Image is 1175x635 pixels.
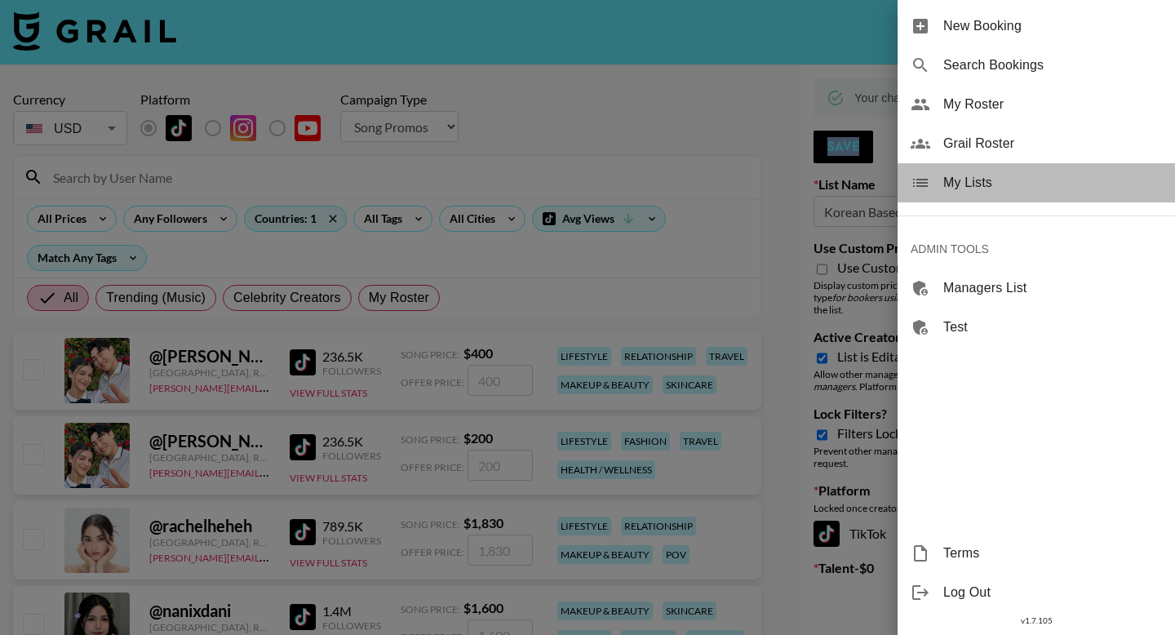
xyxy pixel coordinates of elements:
div: v 1.7.105 [898,612,1175,629]
span: My Roster [943,95,1162,114]
div: Managers List [898,269,1175,308]
span: Log Out [943,583,1162,602]
div: My Roster [898,85,1175,124]
span: Grail Roster [943,134,1162,153]
div: Search Bookings [898,46,1175,85]
span: New Booking [943,16,1162,36]
div: Test [898,308,1175,347]
span: Test [943,317,1162,337]
div: My Lists [898,163,1175,202]
span: Terms [943,544,1162,563]
div: Terms [898,534,1175,573]
span: Managers List [943,278,1162,298]
div: ADMIN TOOLS [898,229,1175,269]
span: Search Bookings [943,56,1162,75]
div: Log Out [898,573,1175,612]
div: Grail Roster [898,124,1175,163]
div: New Booking [898,7,1175,46]
span: My Lists [943,173,1162,193]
